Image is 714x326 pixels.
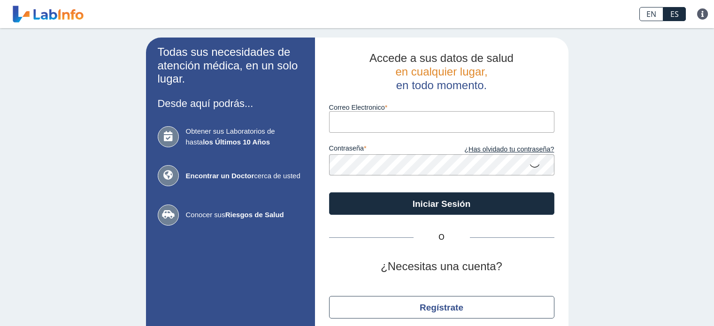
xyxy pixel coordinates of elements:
span: Conocer sus [186,210,303,220]
button: Regístrate [329,296,554,318]
a: ¿Has olvidado tu contraseña? [442,144,554,155]
span: Accede a sus datos de salud [369,52,514,64]
span: cerca de usted [186,171,303,182]
label: contraseña [329,144,442,155]
span: Obtener sus Laboratorios de hasta [186,126,303,147]
span: O [414,232,470,243]
iframe: Help widget launcher [630,289,704,316]
span: en cualquier lugar, [395,65,487,78]
button: Iniciar Sesión [329,192,554,215]
h2: ¿Necesitas una cuenta? [329,260,554,273]
a: EN [639,7,663,21]
b: Riesgos de Salud [225,211,284,219]
a: ES [663,7,686,21]
b: los Últimos 10 Años [203,138,270,146]
b: Encontrar un Doctor [186,172,254,180]
h2: Todas sus necesidades de atención médica, en un solo lugar. [158,45,303,86]
h3: Desde aquí podrás... [158,98,303,109]
label: Correo Electronico [329,104,554,111]
span: en todo momento. [396,79,487,91]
